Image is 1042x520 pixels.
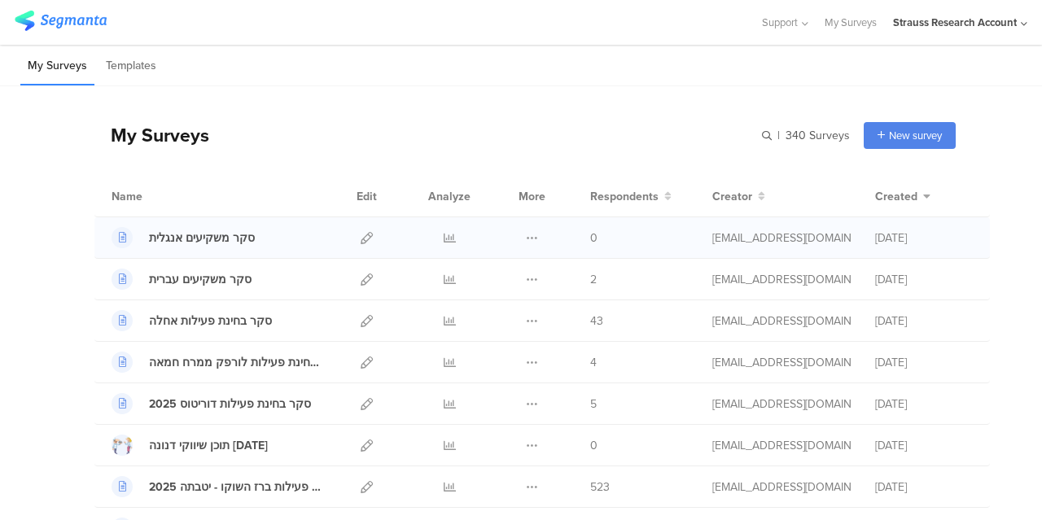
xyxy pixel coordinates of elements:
[590,188,672,205] button: Respondents
[590,478,610,496] span: 523
[112,188,209,205] div: Name
[875,478,973,496] div: [DATE]
[712,478,851,496] div: lia.yaacov@strauss-group.com
[149,478,325,496] div: 2025 סקר בחינת פעילות ברז השוקו - יטבתה
[349,176,384,216] div: Edit
[875,188,930,205] button: Created
[712,354,851,371] div: assaf.cheprut@strauss-group.com
[590,437,598,454] span: 0
[112,352,325,373] a: סקר בחינת פעילות לורפק ממרח חמאה
[889,128,942,143] span: New survey
[149,437,268,454] div: תוכן שיווקי דנונה יולי 2025
[712,188,765,205] button: Creator
[712,395,851,413] div: assaf.cheprut@strauss-group.com
[786,127,850,144] span: 340 Surveys
[712,437,851,454] div: lia.yaacov@strauss-group.com
[875,437,973,454] div: [DATE]
[149,271,252,288] div: סקר משקיעים עברית
[149,312,272,330] div: סקר בחינת פעילות אחלה
[112,393,311,414] a: 2025 סקר בחינת פעילות דוריטוס
[775,127,782,144] span: |
[875,395,973,413] div: [DATE]
[425,176,474,216] div: Analyze
[712,188,752,205] span: Creator
[149,229,255,247] div: סקר משקיעים אנגלית
[99,47,164,85] li: Templates
[875,271,973,288] div: [DATE]
[590,188,659,205] span: Respondents
[112,435,268,456] a: תוכן שיווקי דנונה [DATE]
[590,271,597,288] span: 2
[590,395,597,413] span: 5
[112,227,255,248] a: סקר משקיעים אנגלית
[112,476,325,497] a: 2025 סקר בחינת פעילות ברז השוקו - יטבתה
[15,11,107,31] img: segmanta logo
[893,15,1017,30] div: Strauss Research Account
[94,121,209,149] div: My Surveys
[590,312,603,330] span: 43
[149,354,325,371] div: סקר בחינת פעילות לורפק ממרח חמאה
[762,15,798,30] span: Support
[875,354,973,371] div: [DATE]
[514,176,549,216] div: More
[20,47,94,85] li: My Surveys
[712,312,851,330] div: assaf.cheprut@strauss-group.com
[875,229,973,247] div: [DATE]
[112,310,272,331] a: סקר בחינת פעילות אחלה
[590,229,598,247] span: 0
[712,229,851,247] div: assaf.cheprut@strauss-group.com
[875,188,917,205] span: Created
[149,395,311,413] div: 2025 סקר בחינת פעילות דוריטוס
[590,354,597,371] span: 4
[712,271,851,288] div: assaf.cheprut@strauss-group.com
[112,269,252,290] a: סקר משקיעים עברית
[875,312,973,330] div: [DATE]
